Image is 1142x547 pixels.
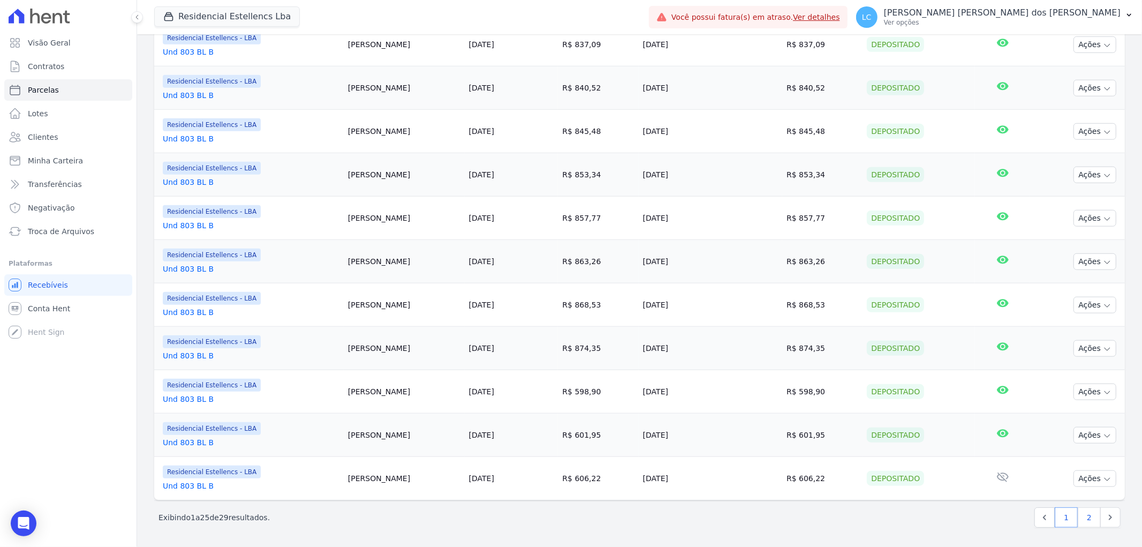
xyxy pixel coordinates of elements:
span: Residencial Estellencs - LBA [163,162,261,175]
a: Und 803 BL B [163,220,339,231]
td: [PERSON_NAME] [344,414,465,457]
a: 2 [1078,507,1101,528]
button: Ações [1073,384,1116,400]
a: Negativação [4,197,132,219]
span: Minha Carteira [28,155,83,166]
div: Depositado [867,167,924,182]
td: R$ 863,26 [558,240,638,283]
td: [PERSON_NAME] [344,23,465,66]
a: Und 803 BL B [163,307,339,318]
a: [DATE] [469,474,494,483]
div: Depositado [867,254,924,269]
a: Und 803 BL B [163,264,339,274]
td: [DATE] [639,414,782,457]
a: Recebíveis [4,274,132,296]
p: Exibindo a de resultados. [158,512,270,523]
td: R$ 598,90 [782,370,863,414]
button: Ações [1073,340,1116,357]
a: Und 803 BL B [163,133,339,144]
td: R$ 840,52 [558,66,638,110]
td: [DATE] [639,370,782,414]
span: Parcelas [28,85,59,95]
td: R$ 853,34 [558,153,638,197]
td: R$ 868,53 [558,283,638,327]
a: 1 [1055,507,1078,528]
td: [PERSON_NAME] [344,153,465,197]
div: Depositado [867,297,924,312]
span: Residencial Estellencs - LBA [163,205,261,218]
a: Contratos [4,56,132,77]
a: Next [1100,507,1121,528]
td: R$ 874,35 [782,327,863,370]
a: Und 803 BL B [163,350,339,361]
td: [PERSON_NAME] [344,240,465,283]
div: Depositado [867,37,924,52]
td: [DATE] [639,197,782,240]
span: Residencial Estellencs - LBA [163,118,261,131]
span: Residencial Estellencs - LBA [163,292,261,305]
span: 25 [200,513,210,522]
div: Depositado [867,471,924,486]
span: 29 [219,513,229,522]
p: [PERSON_NAME] [PERSON_NAME] dos [PERSON_NAME] [884,8,1121,18]
div: Open Intercom Messenger [11,511,36,536]
td: [DATE] [639,457,782,500]
td: [DATE] [639,327,782,370]
a: Und 803 BL B [163,47,339,57]
a: [DATE] [469,127,494,136]
span: Residencial Estellencs - LBA [163,422,261,435]
span: Residencial Estellencs - LBA [163,379,261,392]
td: R$ 601,95 [782,414,863,457]
span: Você possui fatura(s) em atraso. [671,12,840,23]
td: R$ 606,22 [558,457,638,500]
td: [DATE] [639,283,782,327]
div: Depositado [867,211,924,226]
p: Ver opções [884,18,1121,27]
td: [DATE] [639,23,782,66]
button: Ações [1073,470,1116,487]
td: R$ 857,77 [558,197,638,240]
td: R$ 837,09 [782,23,863,66]
a: Previous [1034,507,1055,528]
td: R$ 868,53 [782,283,863,327]
td: [PERSON_NAME] [344,283,465,327]
div: Depositado [867,341,924,356]
a: Und 803 BL B [163,90,339,101]
span: Residencial Estellencs - LBA [163,335,261,348]
a: Und 803 BL B [163,394,339,404]
td: R$ 601,95 [558,414,638,457]
span: 1 [191,513,195,522]
td: R$ 840,52 [782,66,863,110]
div: Depositado [867,384,924,399]
td: R$ 845,48 [558,110,638,153]
a: Parcelas [4,79,132,101]
span: Clientes [28,132,58,143]
span: Conta Hent [28,303,70,314]
td: [DATE] [639,240,782,283]
a: Ver detalhes [793,13,840,21]
div: Plataformas [9,257,128,270]
a: [DATE] [469,214,494,222]
a: Conta Hent [4,298,132,319]
a: Troca de Arquivos [4,221,132,242]
td: R$ 837,09 [558,23,638,66]
a: [DATE] [469,344,494,353]
td: [PERSON_NAME] [344,370,465,414]
a: Clientes [4,126,132,148]
td: R$ 853,34 [782,153,863,197]
button: Residencial Estellencs Lba [154,6,300,27]
span: Residencial Estellencs - LBA [163,466,261,478]
td: R$ 874,35 [558,327,638,370]
button: Ações [1073,36,1116,53]
a: [DATE] [469,84,494,92]
a: [DATE] [469,387,494,396]
div: Depositado [867,428,924,443]
td: [PERSON_NAME] [344,457,465,500]
button: Ações [1073,427,1116,444]
a: [DATE] [469,170,494,179]
a: [DATE] [469,257,494,266]
a: Und 803 BL B [163,177,339,188]
td: [DATE] [639,153,782,197]
span: Residencial Estellencs - LBA [163,75,261,88]
span: LC [862,13,872,21]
